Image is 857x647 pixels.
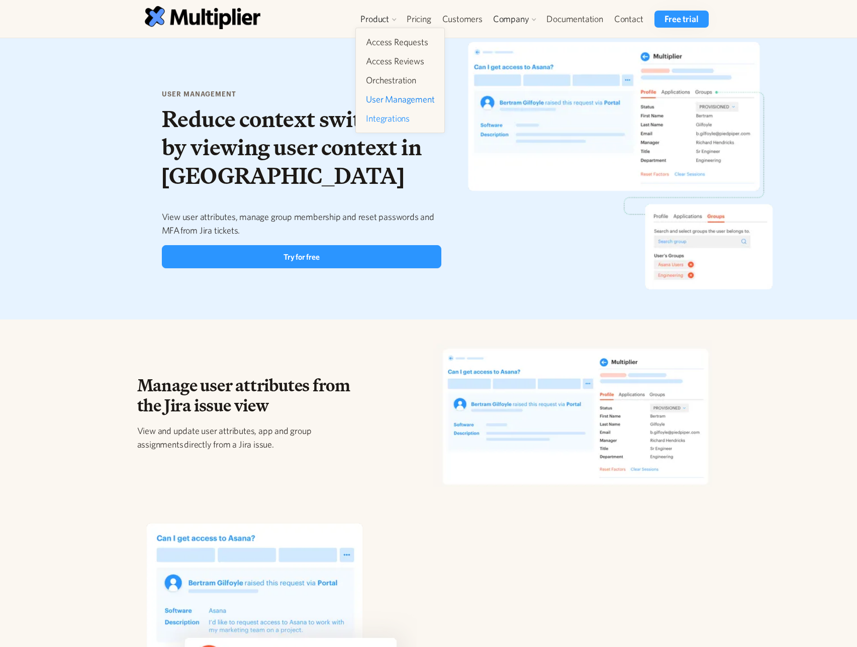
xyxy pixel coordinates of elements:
[162,89,442,99] h5: user management
[401,11,437,28] a: Pricing
[437,11,488,28] a: Customers
[162,105,442,190] h1: Reduce context switching by viewing user context in [GEOGRAPHIC_DATA]
[362,33,438,51] a: Access Requests
[654,11,708,28] a: Free trial
[488,11,541,28] div: Company
[360,13,389,25] div: Product
[457,32,780,299] img: Desktop and Mobile illustration
[362,52,438,70] a: Access Reviews
[362,71,438,89] a: Orchestration
[609,11,649,28] a: Contact
[541,11,608,28] a: Documentation
[493,13,529,25] div: Company
[355,28,445,133] nav: Product
[362,110,438,128] a: Integrations
[162,245,442,268] a: Try for free
[137,375,367,416] h2: Manage user attributes from the Jira issue view
[162,210,442,237] p: View user attributes, manage group membership and reset passwords and MFA from Jira tickets.
[137,424,367,451] p: View and update user attributes, app and group assignments directly from a Jira issue.
[355,11,401,28] div: Product
[362,90,438,109] a: User Management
